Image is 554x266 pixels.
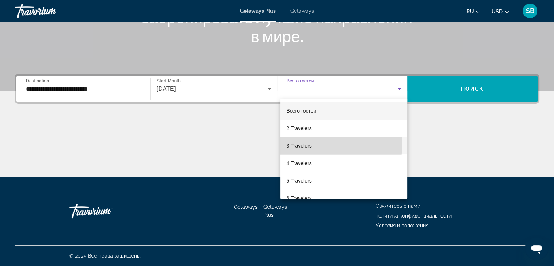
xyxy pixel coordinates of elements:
[286,124,311,133] span: 2 Travelers
[286,108,316,114] span: Всего гостей
[525,237,548,260] iframe: Button to launch messaging window
[286,176,311,185] span: 5 Travelers
[286,194,311,203] span: 6 Travelers
[286,141,311,150] span: 3 Travelers
[286,159,311,168] span: 4 Travelers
